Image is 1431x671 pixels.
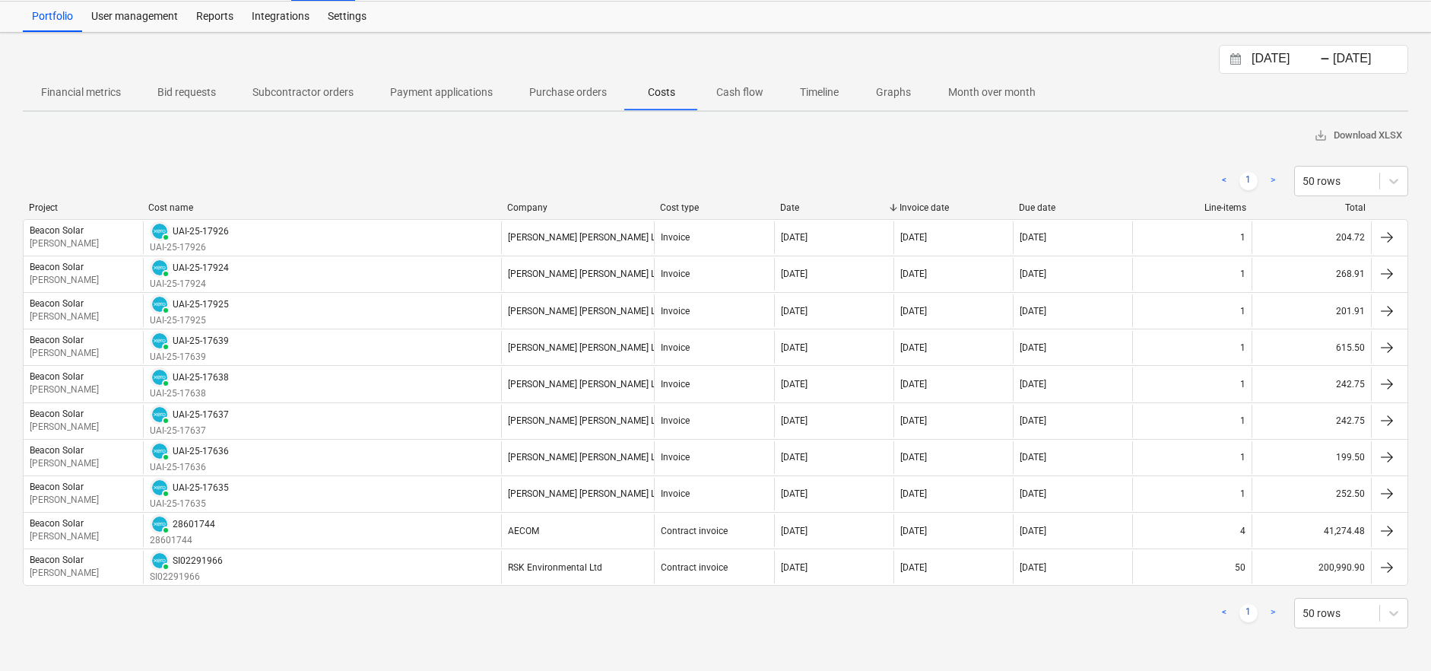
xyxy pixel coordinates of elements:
[173,226,229,237] div: UAI-25-17926
[1252,331,1371,364] div: 615.50
[173,482,229,493] div: UAI-25-17635
[781,488,808,499] div: [DATE]
[30,383,99,396] p: [PERSON_NAME]
[150,441,170,461] div: Invoice has been synced with Xero and its status is currently PAID
[661,232,690,243] div: Invoice
[157,84,216,100] p: Bid requests
[30,494,99,507] p: [PERSON_NAME]
[152,444,167,459] img: xero.svg
[508,488,681,499] div: [PERSON_NAME] [PERSON_NAME] Limited
[900,306,927,316] div: [DATE]
[150,425,229,437] p: UAI-25-17637
[150,534,215,547] p: 28601744
[30,262,99,272] div: Beacon Solar
[152,370,167,385] img: xero.svg
[243,2,319,32] div: Integrations
[173,299,229,310] div: UAI-25-17925
[152,407,167,422] img: xero.svg
[1240,342,1245,353] div: 1
[30,555,99,565] div: Beacon Solar
[1240,415,1245,426] div: 1
[1239,604,1258,622] a: Page 1 is your current page
[508,306,681,316] div: [PERSON_NAME] [PERSON_NAME] Limited
[152,333,167,348] img: xero.svg
[1020,306,1046,316] div: [DATE]
[1020,379,1046,390] div: [DATE]
[661,415,690,426] div: Invoice
[1264,604,1282,622] a: Next page
[508,269,681,279] div: [PERSON_NAME] [PERSON_NAME] Limited
[1252,294,1371,327] div: 201.91
[150,258,170,278] div: Invoice has been synced with Xero and its status is currently PAID
[900,342,927,353] div: [DATE]
[900,488,927,499] div: [DATE]
[661,488,690,499] div: Invoice
[781,526,808,536] div: [DATE]
[150,314,229,327] p: UAI-25-17925
[900,269,927,279] div: [DATE]
[800,84,839,100] p: Timeline
[1249,49,1326,70] input: Start Date
[716,84,763,100] p: Cash flow
[1314,129,1328,142] span: save_alt
[173,519,215,529] div: 28601744
[508,526,539,536] div: AECOM
[661,342,690,353] div: Invoice
[1138,202,1245,213] div: Line-items
[1240,379,1245,390] div: 1
[661,306,690,316] div: Invoice
[30,347,99,360] p: [PERSON_NAME]
[30,310,99,323] p: [PERSON_NAME]
[780,202,887,213] div: Date
[390,84,493,100] p: Payment applications
[1235,562,1245,573] div: 50
[900,232,927,243] div: [DATE]
[319,2,376,32] a: Settings
[30,371,99,382] div: Beacon Solar
[150,461,229,474] p: UAI-25-17636
[1215,604,1233,622] a: Previous page
[529,84,607,100] p: Purchase orders
[1355,598,1431,671] iframe: Chat Widget
[1252,478,1371,510] div: 252.50
[1240,488,1245,499] div: 1
[173,446,229,456] div: UAI-25-17636
[30,225,99,236] div: Beacon Solar
[508,342,681,353] div: [PERSON_NAME] [PERSON_NAME] Limited
[1252,367,1371,400] div: 242.75
[30,237,99,250] p: [PERSON_NAME]
[29,202,136,213] div: Project
[661,269,690,279] div: Invoice
[1252,441,1371,474] div: 199.50
[150,387,229,400] p: UAI-25-17638
[900,562,927,573] div: [DATE]
[900,452,927,463] div: [DATE]
[1252,221,1371,254] div: 204.72
[1240,232,1245,243] div: 1
[875,84,912,100] p: Graphs
[150,351,229,364] p: UAI-25-17639
[30,409,99,419] div: Beacon Solar
[781,452,808,463] div: [DATE]
[660,202,767,213] div: Cost type
[1240,269,1245,279] div: 1
[508,232,681,243] div: [PERSON_NAME] [PERSON_NAME] Limited
[173,262,229,273] div: UAI-25-17924
[30,530,99,543] p: [PERSON_NAME]
[150,551,170,571] div: Invoice has been synced with Xero and its status is currently PAID
[152,224,167,239] img: xero.svg
[1320,55,1330,64] div: -
[781,379,808,390] div: [DATE]
[1264,172,1282,190] a: Next page
[900,415,927,426] div: [DATE]
[1314,127,1402,145] span: Download XLSX
[781,562,808,573] div: [DATE]
[30,445,99,456] div: Beacon Solar
[1020,452,1046,463] div: [DATE]
[1258,202,1366,213] div: Total
[187,2,243,32] a: Reports
[1252,258,1371,291] div: 268.91
[900,202,1007,213] div: Invoice date
[661,562,728,573] div: Contract invoice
